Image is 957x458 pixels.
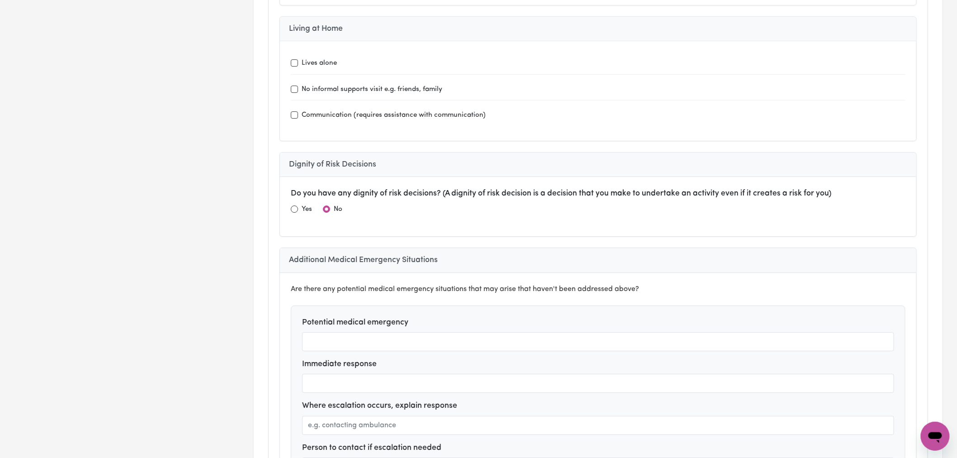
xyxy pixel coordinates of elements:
[289,255,907,265] h4: Additional Medical Emergency Situations
[302,205,312,215] label: Yes
[302,442,441,454] label: Person to contact if escalation needed
[302,110,486,121] label: Communication (requires assistance with communication)
[291,188,831,200] label: Do you have any dignity of risk decisions? (A dignity of risk decision is a decision that you mak...
[289,24,907,33] h4: Living at Home
[291,284,905,295] p: Are there any potential medical emergency situations that may arise that haven't been addressed a...
[302,85,442,95] label: No informal supports visit e.g. friends, family
[921,422,950,451] iframe: Button to launch messaging window
[289,160,907,169] h4: Dignity of Risk Decisions
[302,416,894,435] input: e.g. contacting ambulance
[302,317,408,329] label: Potential medical emergency
[302,58,337,69] label: Lives alone
[302,358,377,370] label: Immediate response
[334,205,342,215] label: No
[302,400,457,412] label: Where escalation occurs, explain response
